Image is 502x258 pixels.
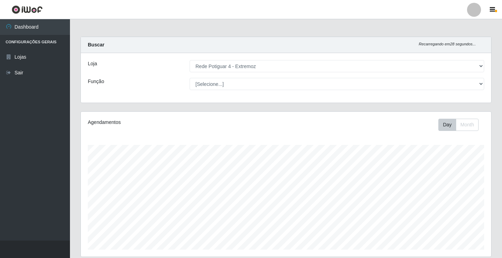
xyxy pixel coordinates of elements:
[88,119,247,126] div: Agendamentos
[438,119,479,131] div: First group
[88,60,97,67] label: Loja
[88,78,104,85] label: Função
[88,42,104,47] strong: Buscar
[438,119,456,131] button: Day
[438,119,484,131] div: Toolbar with button groups
[12,5,43,14] img: CoreUI Logo
[456,119,479,131] button: Month
[419,42,476,46] i: Recarregando em 28 segundos...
